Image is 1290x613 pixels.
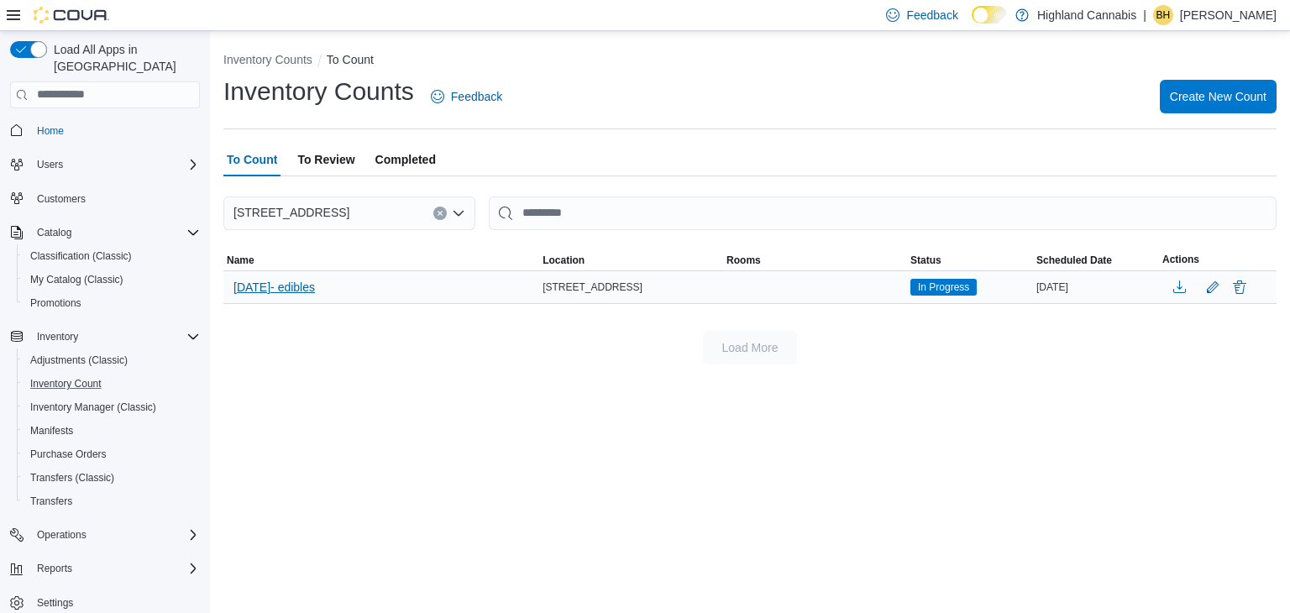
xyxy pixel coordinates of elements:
div: [DATE] [1033,277,1159,297]
input: Dark Mode [972,6,1007,24]
button: Operations [3,523,207,547]
button: Reports [3,557,207,580]
span: Inventory [37,330,78,343]
span: Reports [37,562,72,575]
button: Edit count details [1203,275,1223,300]
button: Delete [1230,277,1250,297]
span: [STREET_ADDRESS] [543,280,642,294]
a: Home [30,121,71,141]
a: Purchase Orders [24,444,113,464]
img: Cova [34,7,109,24]
button: Inventory Counts [223,53,312,66]
span: My Catalog (Classic) [30,273,123,286]
span: Actions [1162,253,1199,266]
button: Users [3,153,207,176]
button: Home [3,118,207,143]
button: Classification (Classic) [17,244,207,268]
span: Transfers [30,495,72,508]
button: [DATE]- edibles [227,275,322,300]
span: Manifests [30,424,73,437]
button: Customers [3,186,207,211]
a: Promotions [24,293,88,313]
a: Transfers (Classic) [24,468,121,488]
span: Completed [375,143,436,176]
button: Rooms [723,250,907,270]
button: Catalog [3,221,207,244]
h1: Inventory Counts [223,75,414,108]
span: Transfers (Classic) [24,468,200,488]
span: Location [543,254,585,267]
span: Settings [37,596,73,610]
span: Purchase Orders [24,444,200,464]
span: Status [910,254,941,267]
span: Reports [30,558,200,579]
a: Inventory Count [24,374,108,394]
button: Operations [30,525,93,545]
button: Inventory Count [17,372,207,396]
a: Customers [30,189,92,209]
span: Promotions [30,296,81,310]
span: Name [227,254,254,267]
span: My Catalog (Classic) [24,270,200,290]
button: Adjustments (Classic) [17,348,207,372]
button: My Catalog (Classic) [17,268,207,291]
span: Feedback [451,88,502,105]
span: [STREET_ADDRESS] [233,202,349,223]
span: Classification (Classic) [30,249,132,263]
span: Users [30,155,200,175]
button: Load More [703,331,797,364]
span: [DATE]- edibles [233,279,315,296]
button: Create New Count [1160,80,1277,113]
span: BH [1156,5,1171,25]
span: Adjustments (Classic) [24,350,200,370]
a: My Catalog (Classic) [24,270,130,290]
p: | [1143,5,1146,25]
p: [PERSON_NAME] [1180,5,1277,25]
span: Operations [30,525,200,545]
span: Feedback [906,7,957,24]
span: Promotions [24,293,200,313]
span: Inventory Count [24,374,200,394]
button: Users [30,155,70,175]
button: Inventory [30,327,85,347]
p: Highland Cannabis [1037,5,1136,25]
button: Name [223,250,539,270]
span: Customers [30,188,200,209]
a: Transfers [24,491,79,511]
span: Classification (Classic) [24,246,200,266]
button: Catalog [30,223,78,243]
button: Promotions [17,291,207,315]
button: Inventory [3,325,207,348]
a: Manifests [24,421,80,441]
span: To Review [297,143,354,176]
span: Customers [37,192,86,206]
span: Home [30,120,200,141]
span: To Count [227,143,277,176]
span: Transfers [24,491,200,511]
span: Catalog [37,226,71,239]
button: Transfers [17,490,207,513]
button: Open list of options [452,207,465,220]
span: Rooms [726,254,761,267]
span: In Progress [918,280,969,295]
span: Scheduled Date [1036,254,1112,267]
button: To Count [327,53,374,66]
span: Settings [30,592,200,613]
button: Purchase Orders [17,443,207,466]
a: Classification (Classic) [24,246,139,266]
span: Adjustments (Classic) [30,354,128,367]
span: Operations [37,528,87,542]
button: Manifests [17,419,207,443]
span: Inventory [30,327,200,347]
a: Adjustments (Classic) [24,350,134,370]
span: Load All Apps in [GEOGRAPHIC_DATA] [47,41,200,75]
button: Scheduled Date [1033,250,1159,270]
input: This is a search bar. After typing your query, hit enter to filter the results lower in the page. [489,196,1277,230]
span: In Progress [910,279,977,296]
span: Inventory Manager (Classic) [24,397,200,417]
a: Feedback [424,80,509,113]
a: Inventory Manager (Classic) [24,397,163,417]
button: Inventory Manager (Classic) [17,396,207,419]
span: Transfers (Classic) [30,471,114,485]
